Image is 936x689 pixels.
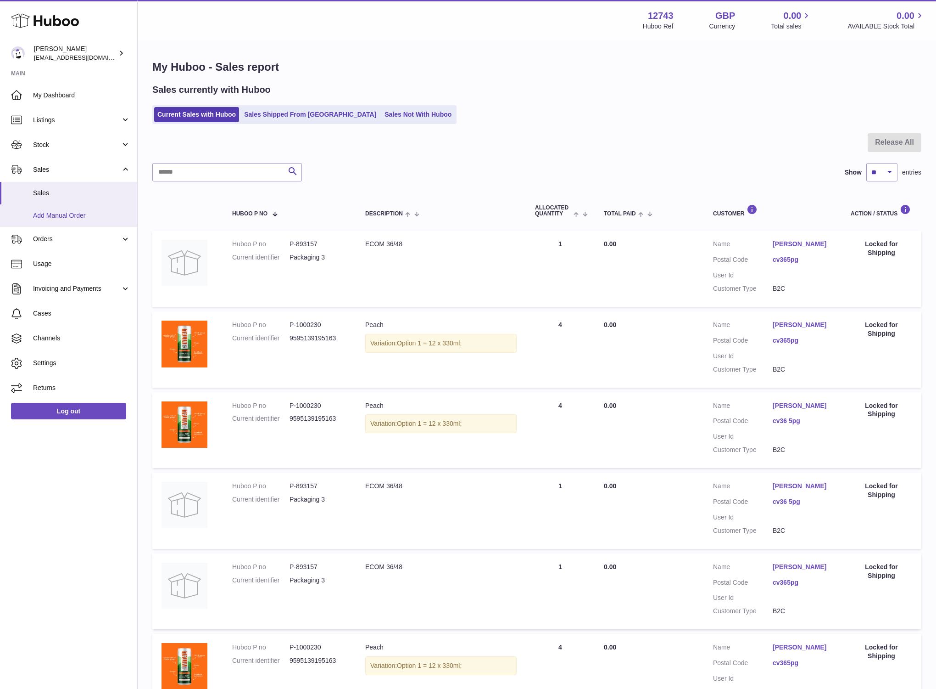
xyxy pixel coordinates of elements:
[290,401,347,410] dd: P-1000230
[713,497,773,508] dt: Postal Code
[604,482,616,490] span: 0.00
[604,563,616,570] span: 0.00
[526,392,595,469] td: 4
[713,563,773,574] dt: Name
[33,141,121,149] span: Stock
[290,414,347,423] dd: 9595139195163
[365,656,517,675] div: Variation:
[773,284,832,293] dd: B2C
[290,240,347,248] dd: P-893157
[365,643,517,652] div: Peach
[232,576,290,585] dt: Current identifier
[232,401,290,410] dt: Huboo P no
[290,576,347,585] dd: Packaging 3
[232,253,290,262] dt: Current identifier
[713,578,773,589] dt: Postal Code
[713,271,773,280] dt: User Id
[33,284,121,293] span: Invoicing and Payments
[397,339,462,347] span: Option 1 = 12 x 330ml;
[232,334,290,343] dt: Current identifier
[902,168,921,177] span: entries
[773,497,832,506] a: cv36 5pg
[34,54,135,61] span: [EMAIL_ADDRESS][DOMAIN_NAME]
[713,526,773,535] dt: Customer Type
[713,482,773,493] dt: Name
[713,674,773,683] dt: User Id
[713,446,773,454] dt: Customer Type
[773,526,832,535] dd: B2C
[33,91,130,100] span: My Dashboard
[33,334,130,343] span: Channels
[241,107,379,122] a: Sales Shipped From [GEOGRAPHIC_DATA]
[152,84,271,96] h2: Sales currently with Huboo
[397,420,462,427] span: Option 1 = 12 x 330ml;
[526,311,595,388] td: 4
[290,656,347,665] dd: 9595139195163
[365,334,517,353] div: Variation:
[11,46,25,60] img: al@vital-drinks.co.uk
[713,284,773,293] dt: Customer Type
[773,578,832,587] a: cv365pg
[33,235,121,243] span: Orders
[713,593,773,602] dt: User Id
[365,563,517,571] div: ECOM 36/48
[604,240,616,248] span: 0.00
[773,365,832,374] dd: B2C
[773,446,832,454] dd: B2C
[773,321,832,329] a: [PERSON_NAME]
[34,45,117,62] div: [PERSON_NAME]
[851,204,912,217] div: Action / Status
[845,168,862,177] label: Show
[713,643,773,654] dt: Name
[232,321,290,329] dt: Huboo P no
[33,189,130,198] span: Sales
[290,563,347,571] dd: P-893157
[526,473,595,549] td: 1
[290,643,347,652] dd: P-1000230
[648,10,674,22] strong: 12743
[851,482,912,499] div: Locked for Shipping
[851,240,912,257] div: Locked for Shipping
[773,417,832,425] a: cv36 5pg
[365,414,517,433] div: Variation:
[162,482,207,528] img: no-photo.jpg
[773,401,832,410] a: [PERSON_NAME]
[713,204,832,217] div: Customer
[773,482,832,491] a: [PERSON_NAME]
[365,482,517,491] div: ECOM 36/48
[604,644,616,651] span: 0.00
[33,309,130,318] span: Cases
[773,643,832,652] a: [PERSON_NAME]
[643,22,674,31] div: Huboo Ref
[162,563,207,609] img: no-photo.jpg
[713,352,773,361] dt: User Id
[162,401,207,448] img: VITAL_Sparklingpeach_Web.jpg
[713,513,773,522] dt: User Id
[713,432,773,441] dt: User Id
[526,231,595,307] td: 1
[11,403,126,419] a: Log out
[773,255,832,264] a: cv365pg
[851,563,912,580] div: Locked for Shipping
[709,22,735,31] div: Currency
[232,211,267,217] span: Huboo P no
[604,402,616,409] span: 0.00
[771,22,812,31] span: Total sales
[773,336,832,345] a: cv365pg
[771,10,812,31] a: 0.00 Total sales
[232,563,290,571] dt: Huboo P no
[773,240,832,248] a: [PERSON_NAME]
[713,659,773,670] dt: Postal Code
[713,321,773,332] dt: Name
[713,336,773,347] dt: Postal Code
[365,321,517,329] div: Peach
[851,401,912,419] div: Locked for Shipping
[847,10,925,31] a: 0.00 AVAILABLE Stock Total
[33,165,121,174] span: Sales
[713,417,773,428] dt: Postal Code
[851,643,912,661] div: Locked for Shipping
[365,211,403,217] span: Description
[381,107,455,122] a: Sales Not With Huboo
[290,482,347,491] dd: P-893157
[526,553,595,630] td: 1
